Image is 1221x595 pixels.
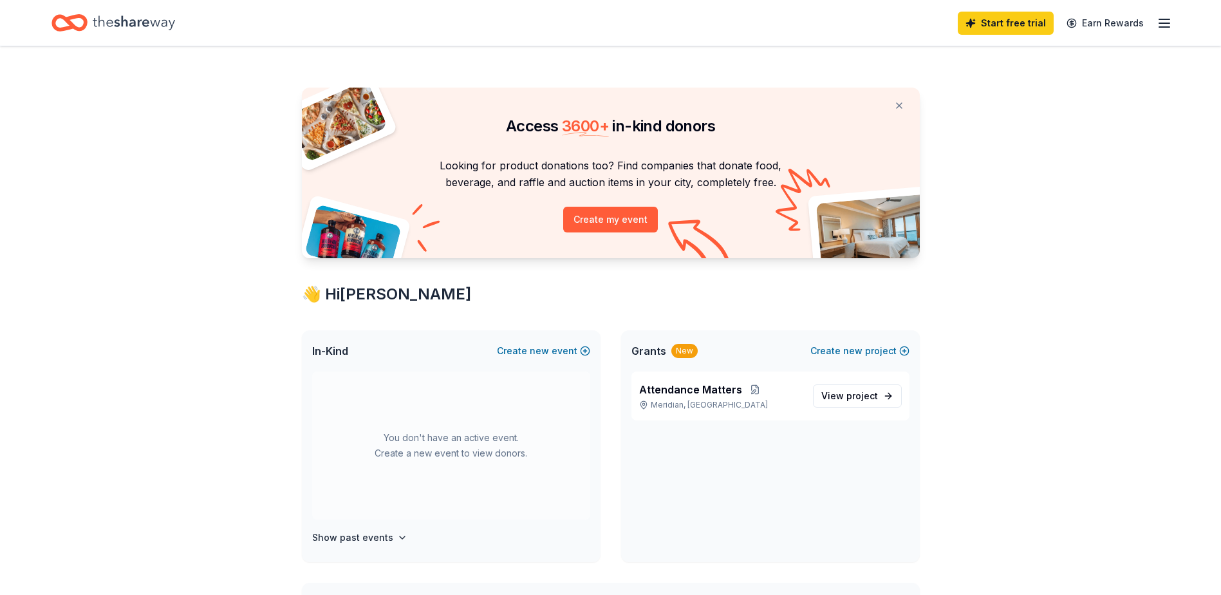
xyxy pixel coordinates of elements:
span: new [530,343,549,359]
span: project [846,390,878,401]
button: Create my event [563,207,658,232]
img: Curvy arrow [668,220,732,268]
span: In-Kind [312,343,348,359]
span: Access in-kind donors [506,117,715,135]
div: New [671,344,698,358]
span: 3600 + [562,117,609,135]
button: Createnewproject [810,343,909,359]
img: Pizza [287,80,387,162]
span: new [843,343,862,359]
p: Meridian, [GEOGRAPHIC_DATA] [639,400,803,410]
button: Createnewevent [497,343,590,359]
a: Home [51,8,175,38]
button: Show past events [312,530,407,545]
div: 👋 Hi [PERSON_NAME] [302,284,920,305]
a: Earn Rewards [1059,12,1151,35]
p: Looking for product donations too? Find companies that donate food, beverage, and raffle and auct... [317,157,904,191]
span: View [821,388,878,404]
span: Grants [631,343,666,359]
h4: Show past events [312,530,393,545]
a: View project [813,384,902,408]
div: You don't have an active event. Create a new event to view donors. [312,372,590,520]
a: Start free trial [958,12,1054,35]
span: Attendance Matters [639,382,742,397]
